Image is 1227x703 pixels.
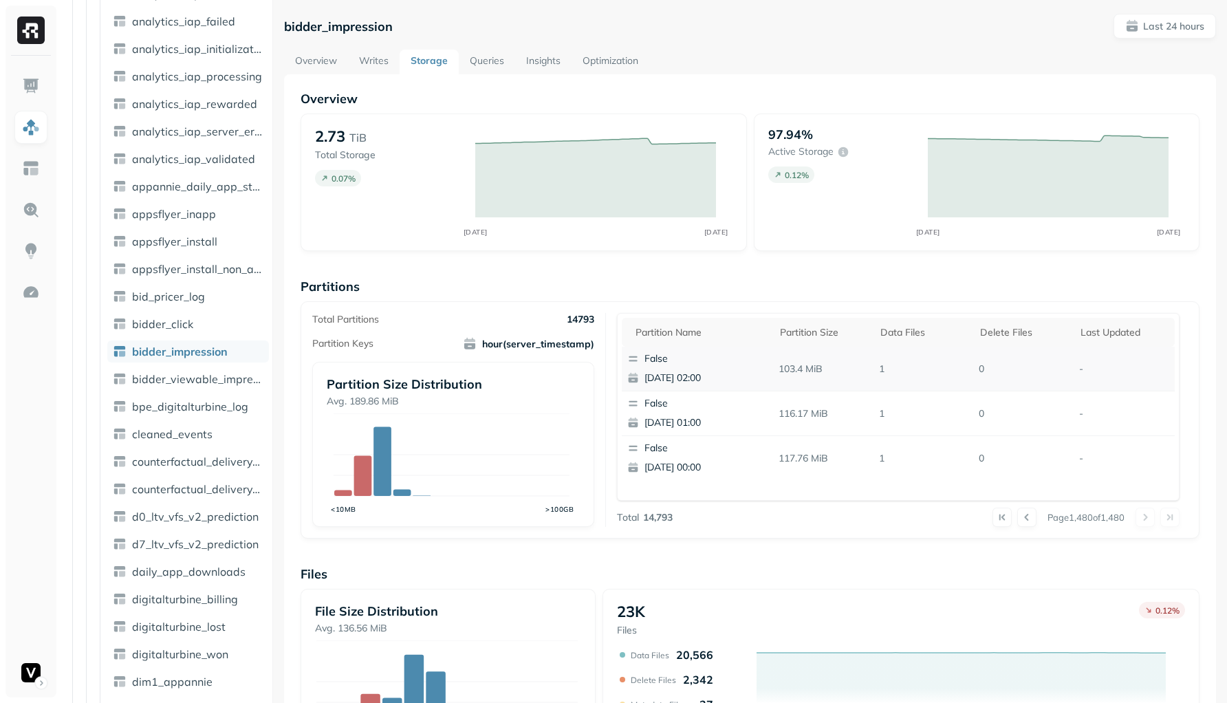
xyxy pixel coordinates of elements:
p: - [1074,357,1175,381]
p: File Size Distribution [315,603,581,619]
a: appsflyer_install_non_attr [107,258,269,280]
p: TiB [349,129,367,146]
p: 0.12 % [785,170,809,180]
span: analytics_iap_server_error [132,125,263,138]
a: bid_pricer_log [107,285,269,307]
div: Partition size [780,326,867,339]
tspan: >100GB [546,505,574,514]
img: table [113,675,127,689]
button: Last 24 hours [1114,14,1216,39]
span: analytics_iap_failed [132,14,235,28]
a: bidder_click [107,313,269,335]
img: table [113,152,127,166]
span: analytics_iap_rewarded [132,97,257,111]
p: 0 [973,446,1074,471]
div: Delete Files [980,326,1067,339]
span: hour(server_timestamp) [463,337,594,351]
img: table [113,510,127,523]
a: analytics_iap_processing [107,65,269,87]
p: Files [301,566,1199,582]
a: Writes [348,50,400,74]
span: bidder_click [132,317,193,331]
p: Overview [301,91,1199,107]
img: table [113,565,127,578]
p: Total Storage [315,149,461,162]
p: 0.12 % [1155,605,1180,616]
img: Dashboard [22,77,40,95]
p: [DATE] 00:00 [644,461,778,475]
a: bidder_viewable_impression [107,368,269,390]
img: table [113,180,127,193]
a: digitalturbine_won [107,643,269,665]
span: analytics_iap_initialization [132,42,263,56]
span: bidder_impression [132,345,228,358]
p: Total Partitions [312,313,379,326]
span: appsflyer_install [132,235,217,248]
tspan: [DATE] [915,228,940,237]
p: Avg. 136.56 MiB [315,622,581,635]
img: Asset Explorer [22,160,40,177]
a: analytics_iap_rewarded [107,93,269,115]
a: Overview [284,50,348,74]
a: bpe_digitalturbine_log [107,396,269,418]
a: counterfactual_delivery_control [107,451,269,473]
p: [DATE] 01:00 [644,416,778,430]
a: appannie_daily_app_stats_agg [107,175,269,197]
button: False[DATE] 02:00 [622,347,784,391]
a: cleaned_events [107,423,269,445]
button: False[DATE] 01:00 [622,391,784,435]
span: counterfactual_delivery_control_staging [132,482,263,496]
span: appannie_daily_app_stats_agg [132,180,263,193]
p: 2,342 [683,673,713,686]
p: 103.4 MiB [773,357,874,381]
p: [DATE] 02:00 [644,371,778,385]
span: analytics_iap_validated [132,152,255,166]
img: table [113,372,127,386]
img: Query Explorer [22,201,40,219]
img: Assets [22,118,40,136]
span: appsflyer_inapp [132,207,216,221]
img: table [113,290,127,303]
p: False [644,352,778,366]
a: analytics_iap_failed [107,10,269,32]
p: False [644,397,778,411]
img: table [113,537,127,551]
span: digitalturbine_lost [132,620,226,634]
img: table [113,647,127,661]
img: Insights [22,242,40,260]
a: analytics_iap_validated [107,148,269,170]
img: table [113,592,127,606]
img: table [113,14,127,28]
img: table [113,620,127,634]
p: Page 1,480 of 1,480 [1047,511,1125,523]
a: digitalturbine_lost [107,616,269,638]
img: table [113,455,127,468]
tspan: [DATE] [463,228,487,237]
span: bpe_digitalturbine_log [132,400,248,413]
span: analytics_iap_processing [132,69,262,83]
span: digitalturbine_won [132,647,228,661]
a: Optimization [572,50,649,74]
span: digitalturbine_billing [132,592,238,606]
a: digitalturbine_billing [107,588,269,610]
span: appsflyer_install_non_attr [132,262,263,276]
p: Partition Size Distribution [327,376,579,392]
img: table [113,42,127,56]
p: Last 24 hours [1143,20,1204,33]
p: 1 [873,402,973,426]
p: 1 [873,446,973,471]
p: - [1074,446,1175,471]
p: False [644,442,778,455]
div: Partition name [636,326,766,339]
p: Partitions [301,279,1199,294]
img: table [113,400,127,413]
a: d7_ltv_vfs_v2_prediction [107,533,269,555]
tspan: [DATE] [704,228,728,237]
tspan: [DATE] [1156,228,1180,237]
img: Voodoo [21,663,41,682]
p: Avg. 189.86 MiB [327,395,579,408]
span: daily_app_downloads [132,565,246,578]
p: 0.07 % [332,173,356,184]
a: daily_app_downloads [107,561,269,583]
p: - [1074,402,1175,426]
